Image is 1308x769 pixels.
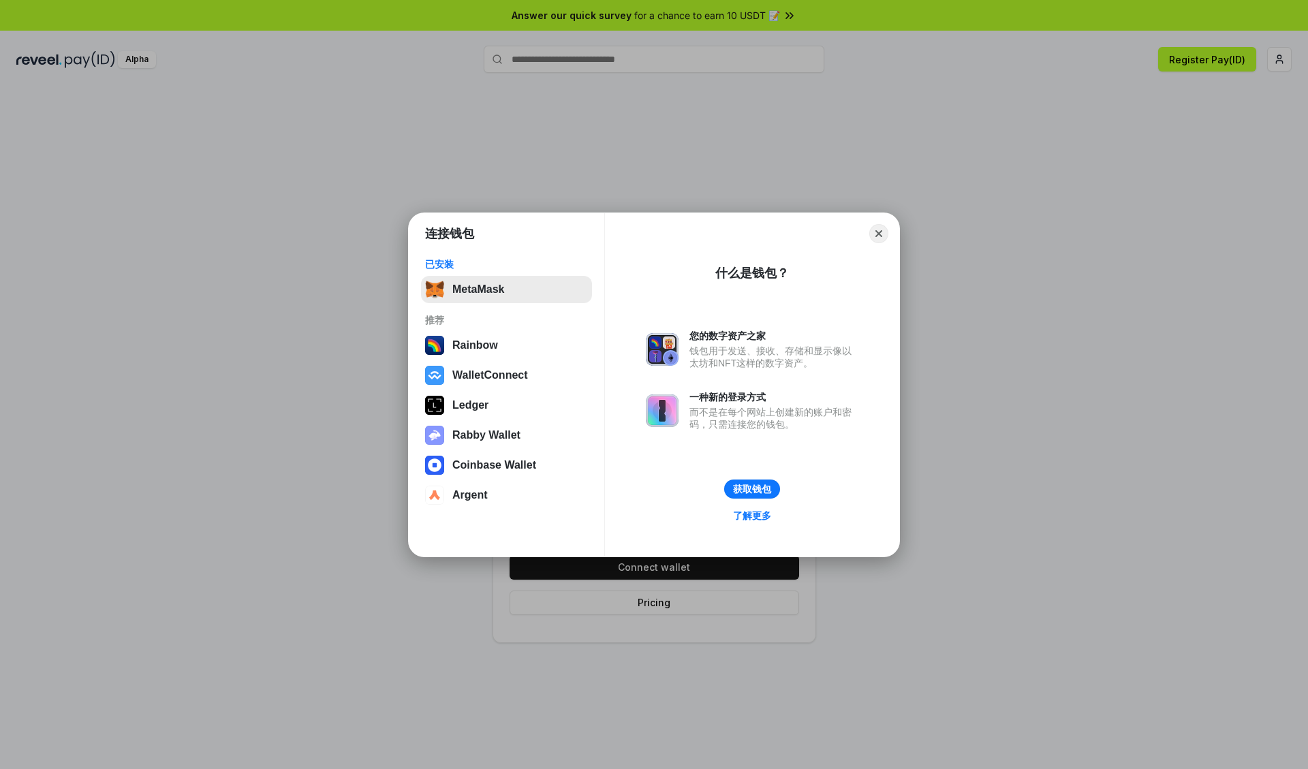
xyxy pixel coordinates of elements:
[452,429,520,441] div: Rabby Wallet
[452,459,536,471] div: Coinbase Wallet
[421,482,592,509] button: Argent
[421,362,592,389] button: WalletConnect
[452,399,488,411] div: Ledger
[421,332,592,359] button: Rainbow
[689,406,858,430] div: 而不是在每个网站上创建新的账户和密码，只需连接您的钱包。
[452,369,528,381] div: WalletConnect
[452,339,498,351] div: Rainbow
[425,486,444,505] img: svg+xml,%3Csvg%20width%3D%2228%22%20height%3D%2228%22%20viewBox%3D%220%200%2028%2028%22%20fill%3D...
[421,452,592,479] button: Coinbase Wallet
[425,314,588,326] div: 推荐
[425,336,444,355] img: svg+xml,%3Csvg%20width%3D%22120%22%20height%3D%22120%22%20viewBox%3D%220%200%20120%20120%22%20fil...
[421,276,592,303] button: MetaMask
[452,283,504,296] div: MetaMask
[425,225,474,242] h1: 连接钱包
[425,426,444,445] img: svg+xml,%3Csvg%20xmlns%3D%22http%3A%2F%2Fwww.w3.org%2F2000%2Fsvg%22%20fill%3D%22none%22%20viewBox...
[689,330,858,342] div: 您的数字资产之家
[425,396,444,415] img: svg+xml,%3Csvg%20xmlns%3D%22http%3A%2F%2Fwww.w3.org%2F2000%2Fsvg%22%20width%3D%2228%22%20height%3...
[425,456,444,475] img: svg+xml,%3Csvg%20width%3D%2228%22%20height%3D%2228%22%20viewBox%3D%220%200%2028%2028%22%20fill%3D...
[869,224,888,243] button: Close
[646,333,679,366] img: svg+xml,%3Csvg%20xmlns%3D%22http%3A%2F%2Fwww.w3.org%2F2000%2Fsvg%22%20fill%3D%22none%22%20viewBox...
[689,391,858,403] div: 一种新的登录方式
[733,483,771,495] div: 获取钱包
[421,422,592,449] button: Rabby Wallet
[425,258,588,270] div: 已安装
[689,345,858,369] div: 钱包用于发送、接收、存储和显示像以太坊和NFT这样的数字资产。
[733,509,771,522] div: 了解更多
[425,280,444,299] img: svg+xml,%3Csvg%20fill%3D%22none%22%20height%3D%2233%22%20viewBox%3D%220%200%2035%2033%22%20width%...
[421,392,592,419] button: Ledger
[715,265,789,281] div: 什么是钱包？
[725,507,779,524] a: 了解更多
[646,394,679,427] img: svg+xml,%3Csvg%20xmlns%3D%22http%3A%2F%2Fwww.w3.org%2F2000%2Fsvg%22%20fill%3D%22none%22%20viewBox...
[452,489,488,501] div: Argent
[425,366,444,385] img: svg+xml,%3Csvg%20width%3D%2228%22%20height%3D%2228%22%20viewBox%3D%220%200%2028%2028%22%20fill%3D...
[724,480,780,499] button: 获取钱包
